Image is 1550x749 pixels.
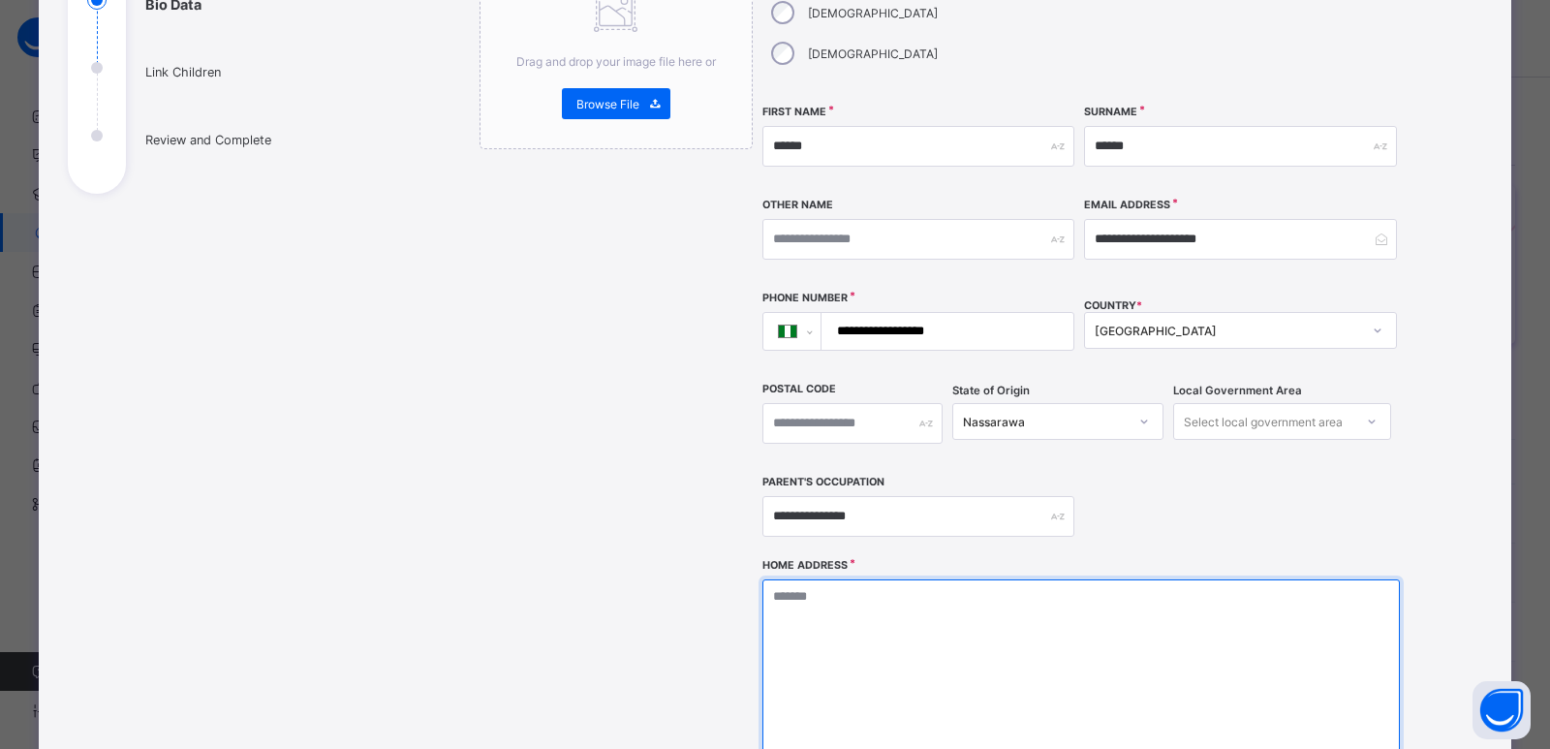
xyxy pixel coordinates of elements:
[762,292,848,304] label: Phone Number
[762,476,884,488] label: Parent's Occupation
[952,384,1030,397] span: State of Origin
[1095,324,1360,338] div: [GEOGRAPHIC_DATA]
[963,415,1128,429] div: Nassarawa
[762,106,826,118] label: First Name
[762,383,836,395] label: Postal Code
[762,199,833,211] label: Other Name
[1084,299,1142,312] span: COUNTRY
[1084,106,1137,118] label: Surname
[762,559,848,572] label: Home Address
[1173,384,1302,397] span: Local Government Area
[1472,681,1531,739] button: Open asap
[1084,199,1170,211] label: Email Address
[1184,403,1343,440] div: Select local government area
[808,6,938,20] label: [DEMOGRAPHIC_DATA]
[808,47,938,61] label: [DEMOGRAPHIC_DATA]
[516,54,716,69] span: Drag and drop your image file here or
[576,97,639,111] span: Browse File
